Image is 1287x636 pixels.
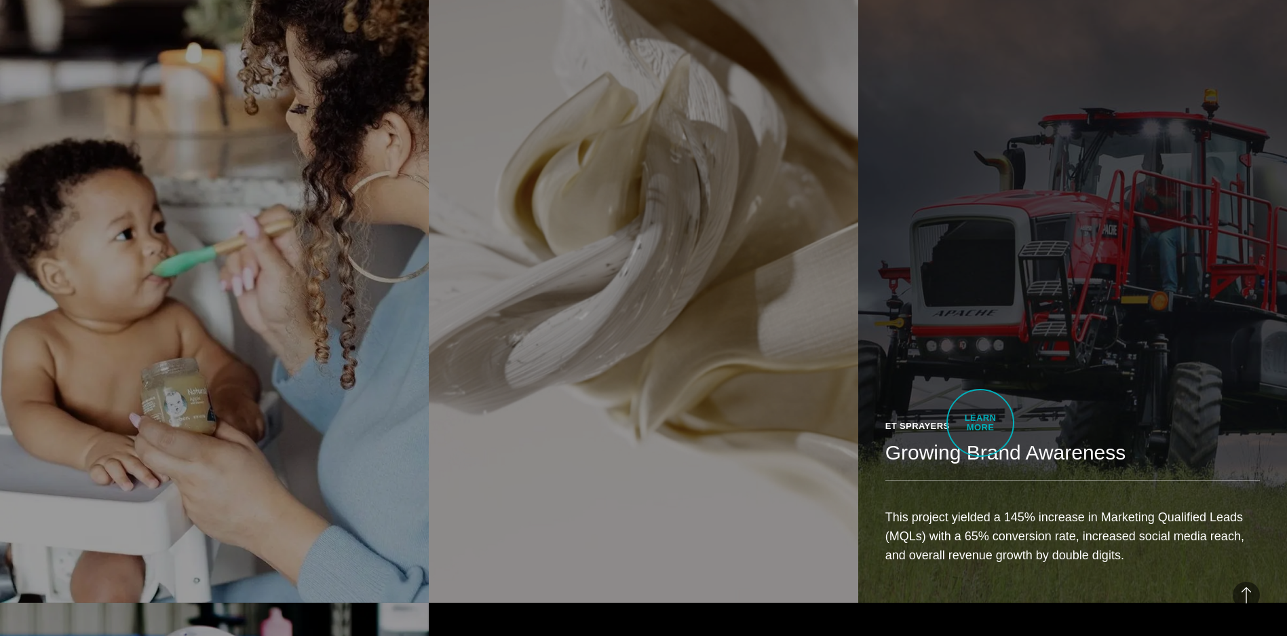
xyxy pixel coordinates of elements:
h2: Growing Brand Awareness [885,439,1260,466]
p: This project yielded a 145% increase in Marketing Qualified Leads (MQLs) with a 65% conversion ra... [885,508,1260,565]
div: ET Sprayers [885,419,1260,433]
button: Back to Top [1233,582,1260,609]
